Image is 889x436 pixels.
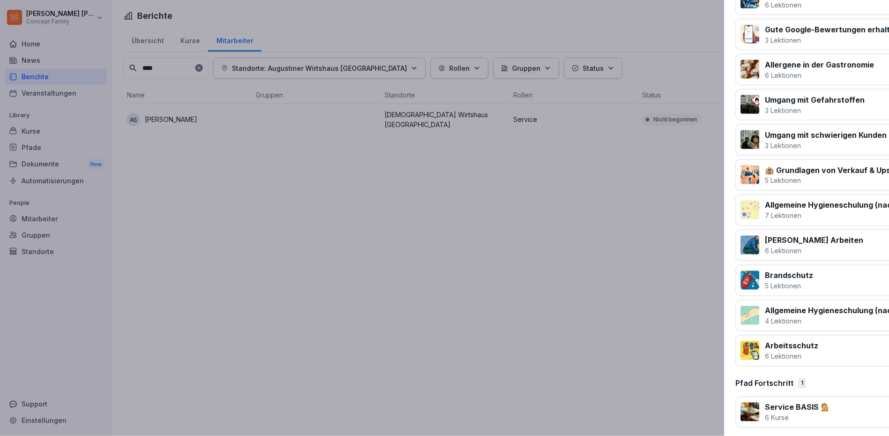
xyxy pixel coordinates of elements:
[798,378,806,389] div: 1
[765,270,813,281] p: Brandschutz
[765,340,818,352] p: Arbeitsschutz
[765,281,813,291] p: 5 Lektionen
[765,352,818,361] p: 6 Lektionen
[765,402,830,413] p: Service BASIS 💁🏼
[765,246,863,256] p: 6 Lektionen
[765,105,865,115] p: 3 Lektionen
[765,59,874,70] p: Allergene in der Gastronomie
[765,141,887,150] p: 3 Lektionen
[765,413,830,423] p: 6 Kurse
[765,129,887,141] p: Umgang mit schwierigen Kunden
[765,94,865,105] p: Umgang mit Gefahrstoffen
[765,70,874,80] p: 6 Lektionen
[735,378,793,389] p: Pfad Fortschritt
[765,235,863,246] p: [PERSON_NAME] Arbeiten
